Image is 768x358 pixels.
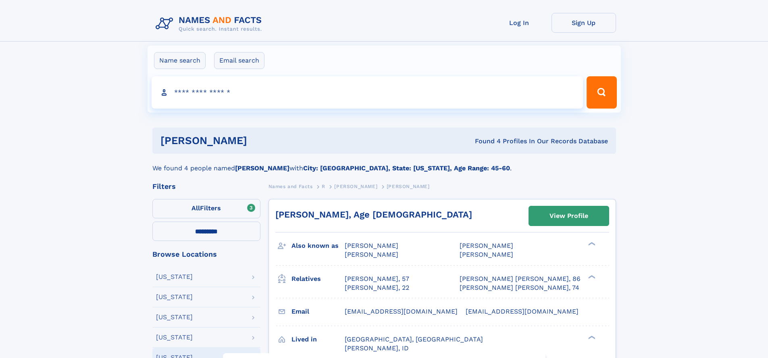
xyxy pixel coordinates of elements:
[586,335,596,340] div: ❯
[152,154,616,173] div: We found 4 people named with .
[154,52,206,69] label: Name search
[387,184,430,189] span: [PERSON_NAME]
[460,251,513,258] span: [PERSON_NAME]
[291,239,345,253] h3: Also known as
[291,272,345,286] h3: Relatives
[156,334,193,341] div: [US_STATE]
[345,242,398,249] span: [PERSON_NAME]
[152,251,260,258] div: Browse Locations
[275,209,472,220] a: [PERSON_NAME], Age [DEMOGRAPHIC_DATA]
[303,164,510,172] b: City: [GEOGRAPHIC_DATA], State: [US_STATE], Age Range: 45-60
[152,13,268,35] img: Logo Names and Facts
[460,283,579,292] a: [PERSON_NAME] [PERSON_NAME], 74
[549,207,588,225] div: View Profile
[345,274,409,283] a: [PERSON_NAME], 57
[235,164,289,172] b: [PERSON_NAME]
[156,274,193,280] div: [US_STATE]
[345,308,458,315] span: [EMAIL_ADDRESS][DOMAIN_NAME]
[586,274,596,279] div: ❯
[552,13,616,33] a: Sign Up
[322,184,325,189] span: R
[345,283,409,292] a: [PERSON_NAME], 22
[345,335,483,343] span: [GEOGRAPHIC_DATA], [GEOGRAPHIC_DATA]
[291,333,345,346] h3: Lived in
[152,76,583,109] input: search input
[345,251,398,258] span: [PERSON_NAME]
[156,314,193,320] div: [US_STATE]
[345,344,409,352] span: [PERSON_NAME], ID
[191,204,200,212] span: All
[529,206,609,226] a: View Profile
[460,242,513,249] span: [PERSON_NAME]
[466,308,579,315] span: [EMAIL_ADDRESS][DOMAIN_NAME]
[291,305,345,318] h3: Email
[586,241,596,247] div: ❯
[334,184,377,189] span: [PERSON_NAME]
[268,181,313,191] a: Names and Facts
[334,181,377,191] a: [PERSON_NAME]
[322,181,325,191] a: R
[156,294,193,300] div: [US_STATE]
[361,137,608,146] div: Found 4 Profiles In Our Records Database
[460,274,581,283] a: [PERSON_NAME] [PERSON_NAME], 86
[152,199,260,218] label: Filters
[214,52,264,69] label: Email search
[152,183,260,190] div: Filters
[160,136,361,146] h1: [PERSON_NAME]
[487,13,552,33] a: Log In
[587,76,616,109] button: Search Button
